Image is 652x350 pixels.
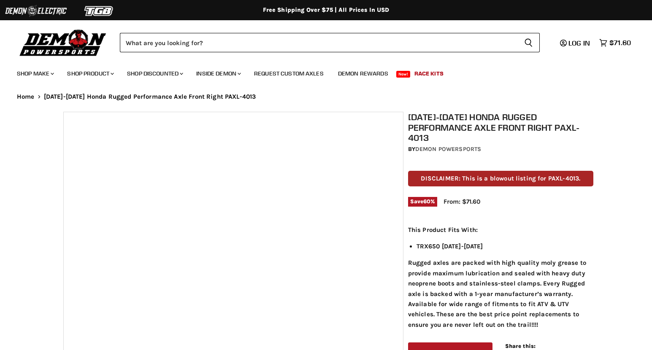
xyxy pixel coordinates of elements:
ul: Main menu [11,62,629,82]
span: Log in [568,39,590,47]
img: Demon Electric Logo 2 [4,3,68,19]
span: From: $71.60 [444,198,480,205]
a: Home [17,93,35,100]
a: Log in [556,39,595,47]
div: by [408,145,594,154]
p: This Product Fits With: [408,225,594,235]
span: 60 [423,198,430,205]
span: Save % [408,197,437,206]
a: Shop Make [11,65,59,82]
span: New! [396,71,411,78]
img: Demon Powersports [17,27,109,57]
button: Search [517,33,540,52]
h1: [DATE]-[DATE] Honda Rugged Performance Axle Front Right PAXL-4013 [408,112,594,143]
span: [DATE]-[DATE] Honda Rugged Performance Axle Front Right PAXL-4013 [44,93,256,100]
a: Demon Powersports [415,145,481,153]
form: Product [120,33,540,52]
a: Demon Rewards [332,65,395,82]
span: $71.60 [609,39,631,47]
a: Race Kits [408,65,450,82]
span: Share this: [505,343,536,349]
a: Request Custom Axles [248,65,330,82]
a: Shop Discounted [121,65,188,82]
a: Inside Demon [190,65,246,82]
li: TRX650 [DATE]-[DATE] [417,241,594,251]
img: TGB Logo 2 [68,3,131,19]
p: DISCLAIMER: This is a blowout listing for PAXL-4013. [408,171,594,186]
a: Shop Product [61,65,119,82]
input: Search [120,33,517,52]
a: $71.60 [595,37,635,49]
div: Rugged axles are packed with high quality moly grease to provide maximum lubrication and sealed w... [408,225,594,330]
